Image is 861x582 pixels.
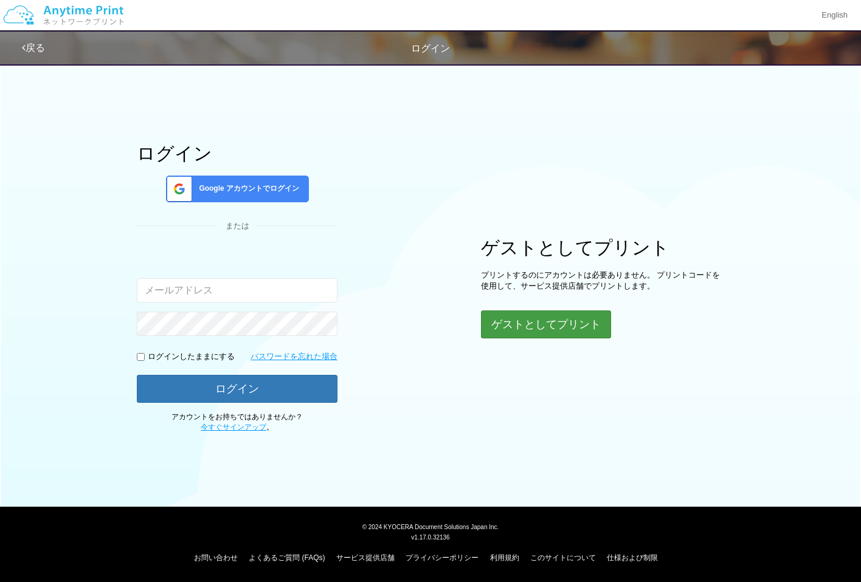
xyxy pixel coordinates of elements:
h1: ゲストとしてプリント [481,238,724,258]
a: 仕様および制限 [607,553,658,562]
div: または [137,221,337,232]
a: サービス提供店舗 [336,553,395,562]
a: このサイトについて [530,553,596,562]
button: ゲストとしてプリント [481,310,611,338]
a: 利用規約 [490,553,519,562]
span: Google アカウントでログイン [194,183,299,194]
a: 今すぐサインアップ [201,423,266,431]
p: ログインしたままにする [148,351,235,363]
input: メールアドレス [137,278,337,303]
a: 戻る [22,43,45,53]
button: ログイン [137,375,337,403]
a: よくあるご質問 (FAQs) [249,553,325,562]
span: 。 [201,423,274,431]
a: プライバシーポリシー [406,553,479,562]
a: パスワードを忘れた場合 [251,351,337,363]
span: © 2024 KYOCERA Document Solutions Japan Inc. [362,522,499,530]
h1: ログイン [137,143,337,163]
a: お問い合わせ [194,553,238,562]
p: プリントするのにアカウントは必要ありません。 プリントコードを使用して、サービス提供店舗でプリントします。 [481,270,724,292]
span: v1.17.0.32136 [411,533,449,541]
p: アカウントをお持ちではありませんか？ [137,412,337,433]
span: ログイン [411,43,450,53]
